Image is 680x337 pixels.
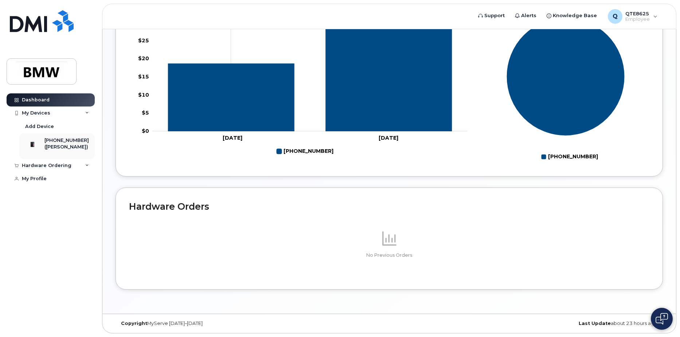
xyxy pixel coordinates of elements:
g: 864-748-5227 [277,145,333,158]
span: Employee [625,16,650,22]
tspan: $5 [142,109,149,116]
g: Series [507,17,625,136]
g: 864-748-5227 [168,18,452,131]
p: No Previous Orders [129,252,649,259]
tspan: [DATE] [223,135,242,141]
span: Alerts [521,12,536,19]
tspan: $0 [142,128,149,134]
div: QTE8625 [603,9,663,24]
tspan: $25 [138,37,149,43]
tspan: $10 [138,91,149,98]
a: Knowledge Base [542,8,602,23]
span: Knowledge Base [553,12,597,19]
tspan: $15 [138,73,149,80]
g: Chart [507,17,625,163]
strong: Last Update [579,321,611,326]
h2: Hardware Orders [129,201,649,212]
a: Alerts [510,8,542,23]
g: Legend [277,145,333,158]
span: Q [613,12,618,21]
strong: Copyright [121,321,147,326]
img: Open chat [656,313,668,325]
tspan: [DATE] [379,135,398,141]
span: Support [484,12,505,19]
div: about 23 hours ago [480,321,663,326]
g: Chart [138,1,468,158]
g: Legend [541,151,598,163]
tspan: $20 [138,55,149,62]
a: Support [473,8,510,23]
span: QTE8625 [625,11,650,16]
div: MyServe [DATE]–[DATE] [116,321,298,326]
